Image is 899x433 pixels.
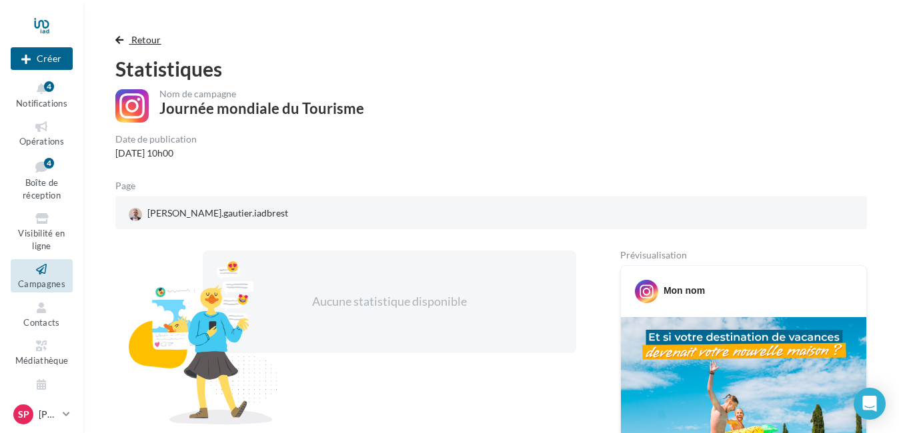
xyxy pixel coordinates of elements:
span: Visibilité en ligne [18,228,65,251]
div: Nouvelle campagne [11,47,73,70]
div: Journée mondiale du Tourisme [159,101,364,116]
div: [DATE] 10h00 [115,147,197,160]
button: Notifications 4 [11,79,73,111]
span: Opérations [19,136,64,147]
span: Notifications [16,98,67,109]
a: Opérations [11,117,73,149]
a: Calendrier [11,374,73,407]
button: Créer [11,47,73,70]
span: Boîte de réception [23,177,61,201]
span: Médiathèque [15,355,69,366]
div: Nom de campagne [159,89,364,99]
a: Boîte de réception4 [11,155,73,204]
a: Sp [PERSON_NAME] [11,402,73,427]
a: Campagnes [11,259,73,292]
div: Prévisualisation [620,250,867,260]
span: Contacts [23,317,60,328]
a: Visibilité en ligne [11,209,73,254]
div: Open Intercom Messenger [854,388,886,420]
div: Page [115,181,146,191]
div: Aucune statistique disponible [245,293,534,310]
button: Retour [115,32,167,48]
a: [PERSON_NAME].gautier.iadbrest [126,204,369,224]
a: Médiathèque [11,336,73,368]
div: Mon nom [664,284,705,297]
div: 4 [44,158,54,169]
span: Campagnes [18,278,65,289]
div: Date de publication [115,135,197,144]
div: Statistiques [115,59,867,79]
div: 4 [44,81,54,92]
div: [PERSON_NAME].gautier.iadbrest [126,204,291,224]
span: Retour [131,34,161,45]
p: [PERSON_NAME] [39,408,57,421]
span: Sp [18,408,29,421]
a: Contacts [11,298,73,330]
